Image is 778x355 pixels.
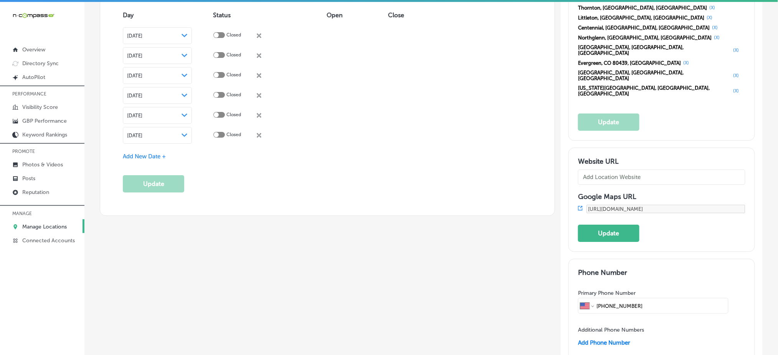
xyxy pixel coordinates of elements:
p: Photos & Videos [22,161,63,168]
button: (X) [731,72,742,79]
th: Status [213,4,327,26]
th: Close [388,4,430,26]
label: Additional Phone Numbers [578,327,644,333]
h3: Phone Number [578,268,745,277]
p: Closed [226,112,241,119]
p: Reputation [22,189,49,196]
span: [DATE] [127,73,142,79]
label: Primary Phone Number [578,290,636,296]
input: Phone number [596,298,726,313]
input: Add Location Website [578,169,745,185]
p: GBP Performance [22,118,67,124]
span: [DATE] [127,113,142,118]
button: (X) [707,5,717,11]
p: Directory Sync [22,60,59,67]
button: Update [578,113,639,131]
p: Closed [226,52,241,59]
p: Closed [226,32,241,39]
button: (X) [731,47,742,53]
span: [US_STATE][GEOGRAPHIC_DATA], [GEOGRAPHIC_DATA], [GEOGRAPHIC_DATA] [578,85,731,97]
img: 660ab0bf-5cc7-4cb8-ba1c-48b5ae0f18e60NCTV_CLogo_TV_Black_-500x88.png [12,12,55,19]
h3: Google Maps URL [578,192,745,201]
p: Closed [226,132,241,139]
span: Evergreen, CO 80439, [GEOGRAPHIC_DATA] [578,60,681,66]
p: Keyword Rankings [22,131,67,138]
span: [GEOGRAPHIC_DATA], [GEOGRAPHIC_DATA], [GEOGRAPHIC_DATA] [578,44,731,56]
p: Closed [226,92,241,99]
th: Day [123,4,213,26]
p: Closed [226,72,241,79]
span: [GEOGRAPHIC_DATA], [GEOGRAPHIC_DATA], [GEOGRAPHIC_DATA] [578,70,731,81]
h3: Website URL [578,157,745,166]
p: Connected Accounts [22,237,75,244]
button: Update [123,175,184,192]
button: (X) [681,60,691,66]
span: [DATE] [127,133,142,138]
span: Add Phone Number [578,339,630,346]
span: [DATE] [127,33,142,39]
p: Manage Locations [22,224,67,230]
span: Add New Date + [123,153,166,160]
span: [DATE] [127,53,142,59]
span: [DATE] [127,93,142,99]
button: (X) [704,15,715,21]
th: Open [327,4,388,26]
p: Visibility Score [22,104,58,110]
p: Overview [22,46,45,53]
button: (X) [710,25,720,31]
span: Centennial, [GEOGRAPHIC_DATA], [GEOGRAPHIC_DATA] [578,25,710,31]
button: (X) [712,35,722,41]
button: Update [578,225,639,242]
span: Northglenn, [GEOGRAPHIC_DATA], [GEOGRAPHIC_DATA] [578,35,712,41]
button: (X) [731,88,742,94]
span: Thornton, [GEOGRAPHIC_DATA], [GEOGRAPHIC_DATA] [578,5,707,11]
p: Posts [22,175,35,182]
span: Littleton, [GEOGRAPHIC_DATA], [GEOGRAPHIC_DATA] [578,15,704,21]
p: AutoPilot [22,74,45,81]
